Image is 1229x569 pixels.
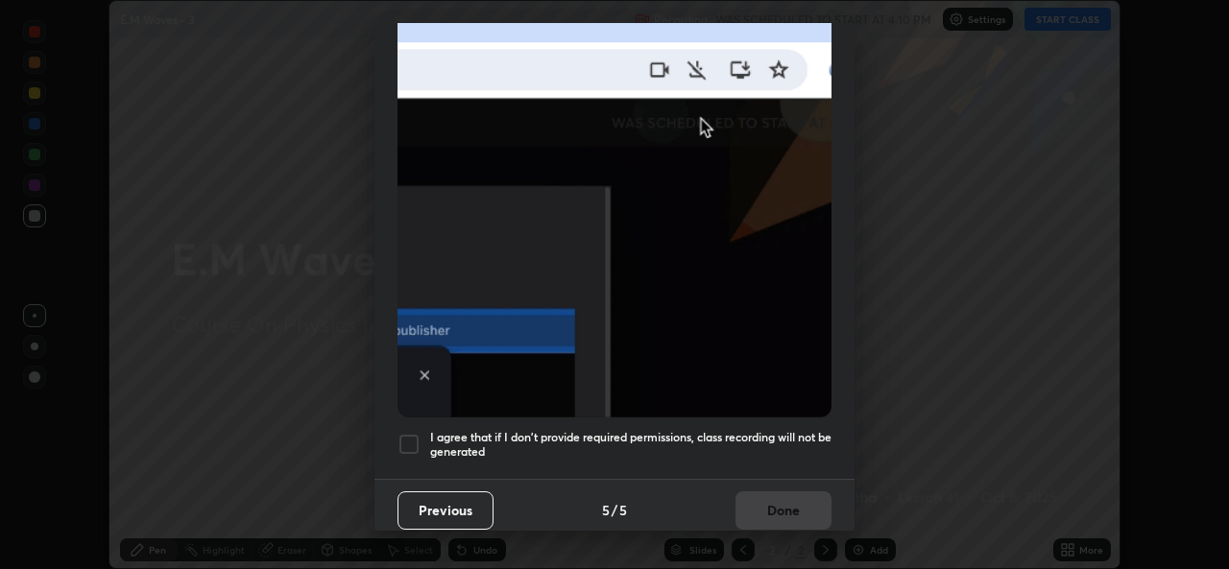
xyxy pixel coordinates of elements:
[602,500,610,520] h4: 5
[430,430,831,460] h5: I agree that if I don't provide required permissions, class recording will not be generated
[619,500,627,520] h4: 5
[612,500,617,520] h4: /
[398,491,494,530] button: Previous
